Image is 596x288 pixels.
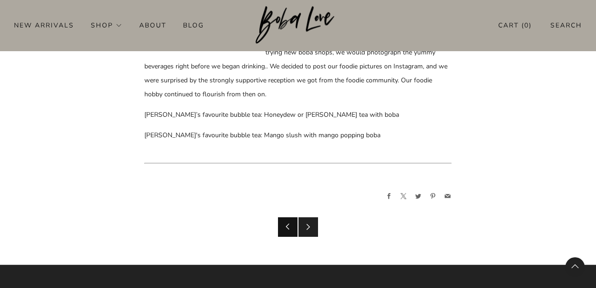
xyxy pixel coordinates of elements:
a: Shop [91,18,122,33]
back-to-top-button: Back to top [565,257,585,277]
span: [PERSON_NAME]’s favourite bubble tea: Honeydew or [PERSON_NAME] tea with boba [144,110,399,119]
items-count: 0 [524,21,529,30]
span: [PERSON_NAME]'s favourite bubble tea: Mango slush with mango popping boba [144,131,380,140]
a: Boba Love [256,6,341,45]
a: New Arrivals [14,18,74,33]
a: Blog [183,18,204,33]
img: Boba Love [256,6,341,44]
a: Search [550,18,582,33]
a: About [139,18,166,33]
a: Cart [498,18,532,33]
